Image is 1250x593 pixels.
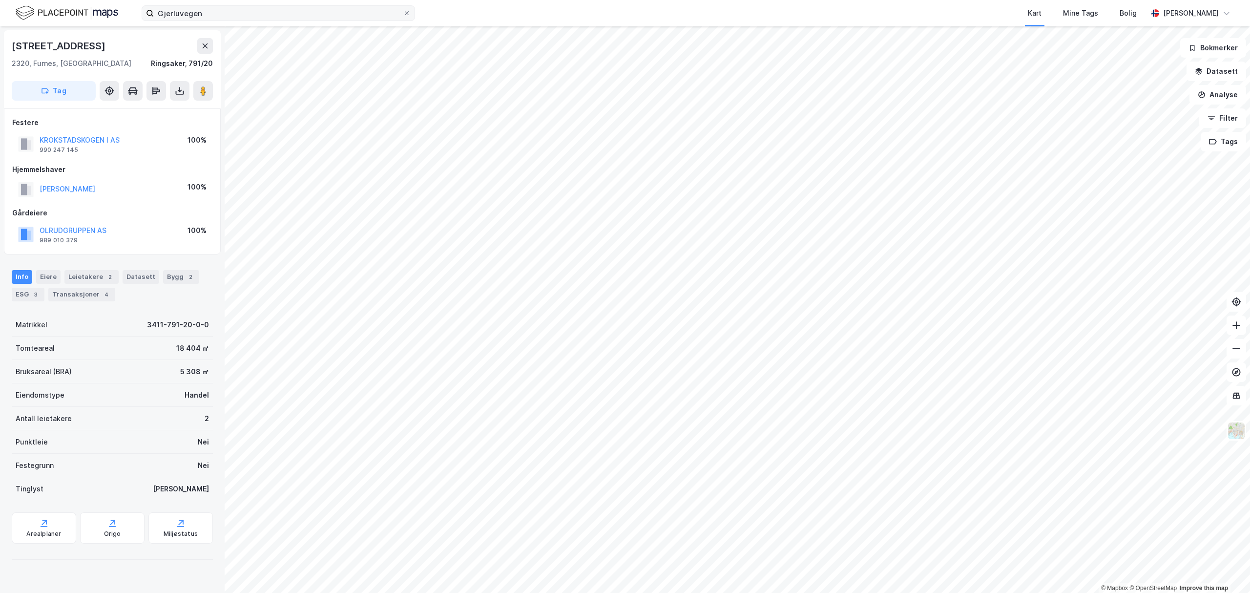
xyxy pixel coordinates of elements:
[16,460,54,471] div: Festegrunn
[147,319,209,331] div: 3411-791-20-0-0
[12,288,44,301] div: ESG
[187,181,207,193] div: 100%
[16,366,72,378] div: Bruksareal (BRA)
[1199,108,1246,128] button: Filter
[12,207,212,219] div: Gårdeiere
[1163,7,1219,19] div: [PERSON_NAME]
[1120,7,1137,19] div: Bolig
[185,389,209,401] div: Handel
[12,270,32,284] div: Info
[1201,132,1246,151] button: Tags
[16,342,55,354] div: Tomteareal
[154,6,403,21] input: Søk på adresse, matrikkel, gårdeiere, leietakere eller personer
[163,270,199,284] div: Bygg
[12,58,131,69] div: 2320, Furnes, [GEOGRAPHIC_DATA]
[40,236,78,244] div: 989 010 379
[102,290,111,299] div: 4
[1101,585,1128,592] a: Mapbox
[1028,7,1042,19] div: Kart
[104,530,121,538] div: Origo
[31,290,41,299] div: 3
[16,436,48,448] div: Punktleie
[26,530,61,538] div: Arealplaner
[164,530,198,538] div: Miljøstatus
[1180,38,1246,58] button: Bokmerker
[205,413,209,424] div: 2
[1180,585,1228,592] a: Improve this map
[64,270,119,284] div: Leietakere
[36,270,61,284] div: Eiere
[12,38,107,54] div: [STREET_ADDRESS]
[1129,585,1177,592] a: OpenStreetMap
[1189,85,1246,105] button: Analyse
[12,164,212,175] div: Hjemmelshaver
[180,366,209,378] div: 5 308 ㎡
[187,134,207,146] div: 100%
[1201,546,1250,593] div: Kontrollprogram for chat
[16,483,43,495] div: Tinglyst
[1063,7,1098,19] div: Mine Tags
[48,288,115,301] div: Transaksjoner
[40,146,78,154] div: 990 247 145
[16,4,118,21] img: logo.f888ab2527a4732fd821a326f86c7f29.svg
[198,436,209,448] div: Nei
[16,413,72,424] div: Antall leietakere
[186,272,195,282] div: 2
[1227,422,1246,440] img: Z
[12,117,212,128] div: Festere
[16,389,64,401] div: Eiendomstype
[16,319,47,331] div: Matrikkel
[1201,546,1250,593] iframe: Chat Widget
[123,270,159,284] div: Datasett
[151,58,213,69] div: Ringsaker, 791/20
[187,225,207,236] div: 100%
[198,460,209,471] div: Nei
[105,272,115,282] div: 2
[12,81,96,101] button: Tag
[153,483,209,495] div: [PERSON_NAME]
[1187,62,1246,81] button: Datasett
[176,342,209,354] div: 18 404 ㎡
